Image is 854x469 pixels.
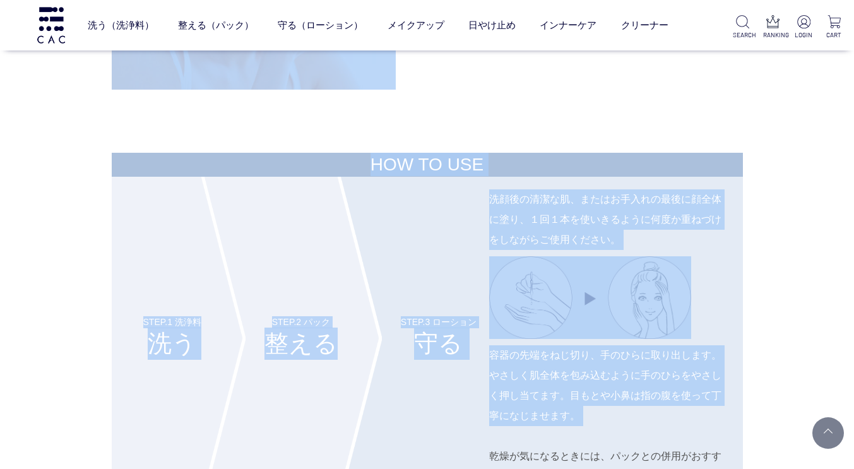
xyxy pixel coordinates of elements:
p: LOGIN [794,30,814,40]
a: クリーナー [621,8,668,42]
a: 日やけ止め [468,8,516,42]
h3: HOW TO USE [112,153,743,176]
a: SEARCH [733,15,752,40]
a: CART [824,15,844,40]
p: SEARCH [733,30,752,40]
p: 洗顔後の清潔な肌、またはお手入れの最後に顔全体に塗り、１回１本を使いきるように何度か重ねづけをしながらご使用ください。 [489,189,730,250]
a: 整える（パック） [178,8,254,42]
p: CART [824,30,844,40]
a: RANKING [763,15,783,40]
span: STEP.1 洗浄料 [143,316,201,328]
p: RANKING [763,30,783,40]
span: STEP.3 ローション [401,316,477,328]
img: logo [35,7,67,43]
a: 洗う（洗浄料） [88,8,154,42]
a: メイクアップ [388,8,444,42]
a: LOGIN [794,15,814,40]
a: 守る（ローション） [278,8,363,42]
span: STEP.2 パック [272,316,330,328]
a: インナーケア [540,8,596,42]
